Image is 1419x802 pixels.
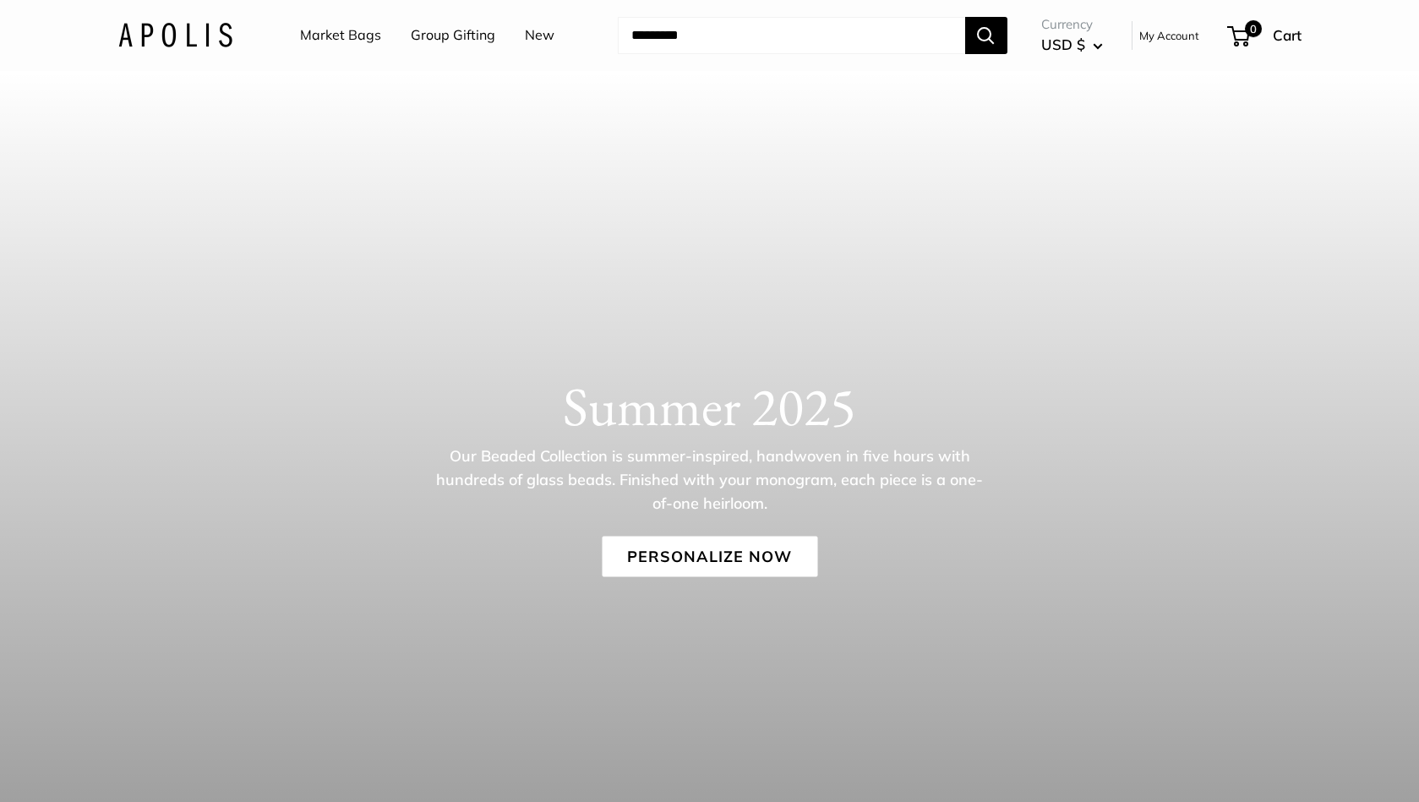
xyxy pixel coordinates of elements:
span: USD $ [1041,35,1085,53]
h1: Summer 2025 [118,374,1302,438]
span: 0 [1244,20,1261,37]
input: Search... [618,17,965,54]
a: New [525,23,554,48]
a: Personalize Now [602,536,817,576]
button: Search [965,17,1007,54]
a: 0 Cart [1229,22,1302,49]
p: Our Beaded Collection is summer-inspired, handwoven in five hours with hundreds of glass beads. F... [435,444,985,515]
button: USD $ [1041,31,1103,58]
a: Group Gifting [411,23,495,48]
a: Market Bags [300,23,381,48]
a: My Account [1139,25,1199,46]
span: Cart [1273,26,1302,44]
span: Currency [1041,13,1103,36]
img: Apolis [118,23,232,47]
